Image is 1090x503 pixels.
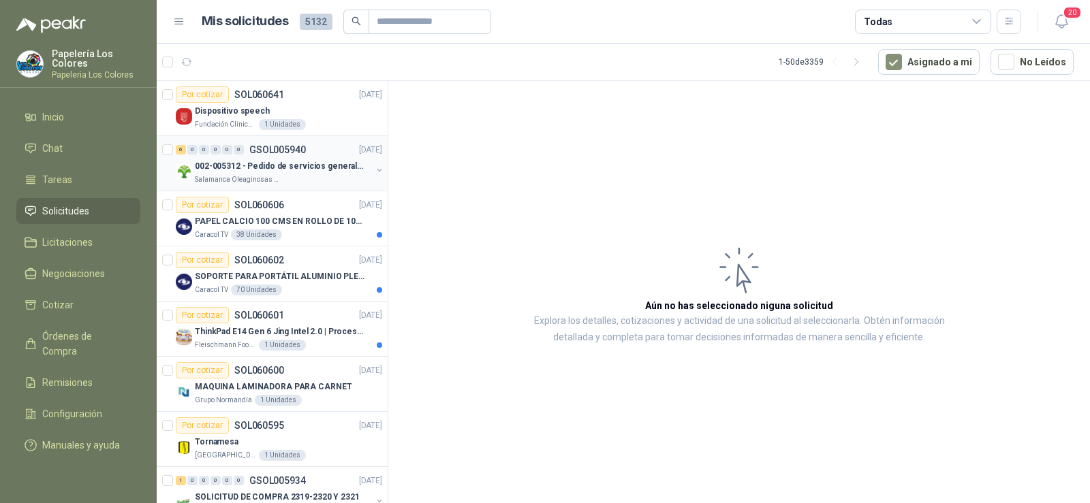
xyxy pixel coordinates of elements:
[359,199,382,212] p: [DATE]
[176,108,192,125] img: Company Logo
[176,197,229,213] div: Por cotizar
[878,49,980,75] button: Asignado a mi
[300,14,332,30] span: 5132
[234,90,284,99] p: SOL060641
[176,362,229,378] div: Por cotizar
[359,474,382,487] p: [DATE]
[234,366,284,375] p: SOL060600
[259,340,306,351] div: 1 Unidades
[195,229,228,240] p: Caracol TV
[42,438,120,453] span: Manuales y ayuda
[176,218,192,235] img: Company Logo
[176,329,192,345] img: Company Logo
[176,384,192,400] img: Company Logo
[176,417,229,434] div: Por cotizar
[52,49,140,68] p: Papelería Los Colores
[42,375,93,390] span: Remisiones
[991,49,1074,75] button: No Leídos
[352,16,361,26] span: search
[176,142,385,185] a: 6 0 0 0 0 0 GSOL005940[DATE] Company Logo002-005312 - Pedido de servicios generales CASA ROSalama...
[42,235,93,250] span: Licitaciones
[16,261,140,287] a: Negociaciones
[42,204,89,218] span: Solicitudes
[359,309,382,322] p: [DATE]
[234,421,284,430] p: SOL060595
[259,119,306,130] div: 1 Unidades
[16,229,140,255] a: Licitaciones
[202,12,289,31] h1: Mis solicitudes
[234,476,244,485] div: 0
[195,174,281,185] p: Salamanca Oleaginosas SAS
[234,255,284,265] p: SOL060602
[187,145,198,155] div: 0
[17,51,43,77] img: Company Logo
[157,412,388,467] a: Por cotizarSOL060595[DATE] Company LogoTornamesa[GEOGRAPHIC_DATA]1 Unidades
[249,145,306,155] p: GSOL005940
[359,144,382,157] p: [DATE]
[16,167,140,193] a: Tareas
[231,229,282,240] div: 38 Unidades
[231,285,282,295] div: 70 Unidades
[16,432,140,458] a: Manuales y ayuda
[195,160,364,173] p: 002-005312 - Pedido de servicios generales CASA RO
[176,163,192,180] img: Company Logo
[16,198,140,224] a: Solicitudes
[176,307,229,323] div: Por cotizar
[222,145,232,155] div: 0
[176,476,186,485] div: 1
[157,357,388,412] a: Por cotizarSOL060600[DATE] Company LogoMAQUINA LAMINADORA PARA CARNETGrupo Normandía1 Unidades
[157,191,388,246] a: Por cotizarSOL060606[DATE] Company LogoPAPEL CALCIO 100 CMS EN ROLLO DE 100 GRCaracol TV38 Unidades
[16,401,140,427] a: Configuración
[259,450,306,461] div: 1 Unidades
[42,266,105,281] span: Negociaciones
[195,340,256,351] p: Fleischmann Foods S.A.
[16,135,140,161] a: Chat
[42,110,64,125] span: Inicio
[176,86,229,103] div: Por cotizar
[255,395,302,406] div: 1 Unidades
[211,145,221,155] div: 0
[176,274,192,290] img: Company Logo
[42,141,63,156] span: Chat
[195,285,228,295] p: Caracol TV
[52,71,140,79] p: Papeleria Los Colores
[645,298,833,313] h3: Aún no has seleccionado niguna solicitud
[157,302,388,357] a: Por cotizarSOL060601[DATE] Company LogoThinkPad E14 Gen 6 Jing Intel 2.0 | Procesador Intel Core ...
[199,476,209,485] div: 0
[157,81,388,136] a: Por cotizarSOL060641[DATE] Company LogoDispositivo speechFundación Clínica Shaio1 Unidades
[195,380,352,393] p: MAQUINA LAMINADORA PARA CARNET
[234,145,244,155] div: 0
[195,325,364,338] p: ThinkPad E14 Gen 6 Jing Intel 2.0 | Procesador Intel Core Ultra 5 125U ( 12
[195,119,256,130] p: Fundación Clínica Shaio
[234,310,284,320] p: SOL060601
[176,145,186,155] div: 6
[222,476,232,485] div: 0
[359,419,382,432] p: [DATE]
[195,436,238,449] p: Tornamesa
[234,200,284,210] p: SOL060606
[42,172,72,187] span: Tareas
[359,364,382,377] p: [DATE]
[195,450,256,461] p: [GEOGRAPHIC_DATA]
[1049,10,1074,34] button: 20
[16,104,140,130] a: Inicio
[1063,6,1082,19] span: 20
[16,292,140,318] a: Cotizar
[195,215,364,228] p: PAPEL CALCIO 100 CMS EN ROLLO DE 100 GR
[211,476,221,485] div: 0
[525,313,954,346] p: Explora los detalles, cotizaciones y actividad de una solicitud al seleccionarla. Obtén informaci...
[195,270,364,283] p: SOPORTE PARA PORTÁTIL ALUMINIO PLEGABLE VTA
[249,476,306,485] p: GSOL005934
[157,246,388,302] a: Por cotizarSOL060602[DATE] Company LogoSOPORTE PARA PORTÁTIL ALUMINIO PLEGABLE VTACaracol TV70 Un...
[359,88,382,101] p: [DATE]
[195,105,270,118] p: Dispositivo speech
[42,297,74,312] span: Cotizar
[16,323,140,364] a: Órdenes de Compra
[42,329,127,359] span: Órdenes de Compra
[195,395,252,406] p: Grupo Normandía
[176,252,229,268] div: Por cotizar
[199,145,209,155] div: 0
[176,439,192,455] img: Company Logo
[187,476,198,485] div: 0
[864,14,892,29] div: Todas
